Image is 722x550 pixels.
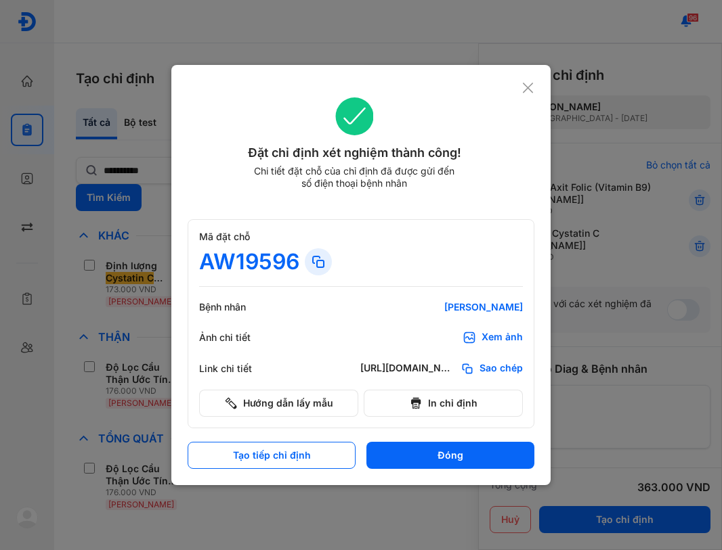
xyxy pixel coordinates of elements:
[360,362,455,375] div: [URL][DOMAIN_NAME]
[188,442,356,469] button: Tạo tiếp chỉ định
[360,301,523,313] div: [PERSON_NAME]
[482,331,523,344] div: Xem ảnh
[199,248,299,275] div: AW19596
[199,331,280,344] div: Ảnh chi tiết
[199,363,280,375] div: Link chi tiết
[366,442,534,469] button: Đóng
[364,390,523,417] button: In chỉ định
[199,301,280,313] div: Bệnh nhân
[248,165,461,189] div: Chi tiết đặt chỗ của chỉ định đã được gửi đến số điện thoại bệnh nhân
[199,390,358,417] button: Hướng dẫn lấy mẫu
[188,143,522,162] div: Đặt chỉ định xét nghiệm thành công!
[480,362,523,375] span: Sao chép
[199,231,523,243] div: Mã đặt chỗ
